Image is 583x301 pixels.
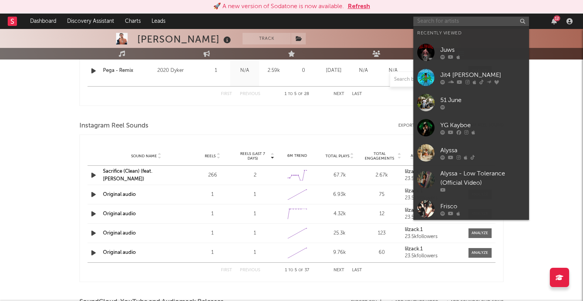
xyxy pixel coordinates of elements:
strong: lilzack.1 [405,189,423,194]
span: of [298,92,303,96]
a: Dashboard [25,14,62,29]
span: Instagram Reel Sounds [79,121,148,131]
input: Search for artists [413,17,529,26]
button: Previous [240,92,260,96]
div: 75 [363,191,401,199]
div: 12 [554,15,560,21]
button: Next [334,268,344,272]
div: 23.5k followers [405,176,463,182]
div: N/A [380,67,406,75]
a: YG Kayboe [413,115,529,140]
span: Sound Name [131,154,157,158]
div: 1 [193,210,232,218]
a: Discovery Assistant [62,14,120,29]
div: Juws [440,45,525,54]
div: 2.59k [261,67,286,75]
span: Total Engagements [363,151,397,161]
a: Original audio [103,250,136,255]
div: 1 [193,191,232,199]
a: Original audio [103,231,136,236]
div: [PERSON_NAME] [137,33,233,46]
a: lilzack.1 [405,247,463,252]
a: Leads [146,14,171,29]
div: 1 [236,210,274,218]
a: lilzack.1 [405,227,463,233]
span: Author / Followers [411,153,452,158]
div: 1 [236,249,274,257]
div: 123 [363,230,401,237]
div: 60 [363,249,401,257]
div: 1 [236,230,274,237]
input: Search by song name or URL [390,77,472,83]
div: 6M Trend [278,153,317,159]
a: Alyssa - Low Tolerance (Official Video) [413,165,529,196]
span: Total Plays [325,154,349,158]
div: 1 [193,230,232,237]
div: 266 [193,172,232,179]
div: 🚀 A new version of Sodatone is now available. [213,2,344,11]
a: lilzack.1 [405,169,463,175]
div: 67.7k [320,172,359,179]
span: of [298,269,303,272]
div: Alyssa [440,146,525,155]
button: Refresh [348,2,370,11]
div: 9.76k [320,249,359,257]
div: 1 5 37 [276,266,318,275]
div: Recently Viewed [417,29,525,38]
a: lilzack.1 [405,189,463,194]
span: to [288,92,293,96]
span: Reels (last 7 days) [236,151,270,161]
div: 2020 Dyker [157,66,199,75]
div: 1 [203,67,228,75]
strong: lilzack.1 [405,169,423,174]
button: Previous [240,268,260,272]
div: 1 5 28 [276,90,318,99]
a: Original audio [103,211,136,216]
a: 51 June [413,90,529,115]
div: Alyssa - Low Tolerance (Official Video) [440,169,525,188]
div: 25.3k [320,230,359,237]
a: Charts [120,14,146,29]
div: 12 [363,210,401,218]
button: Last [352,92,362,96]
div: 23.5k followers [405,215,463,220]
div: N/A [232,67,257,75]
a: lilzack.1 [405,208,463,213]
div: 23.5k followers [405,234,463,240]
strong: lilzack.1 [405,208,423,213]
a: Alyssa [413,140,529,165]
a: Juws [413,40,529,65]
div: [DATE] [321,67,347,75]
div: 2.67k [363,172,401,179]
div: 0 [290,67,317,75]
div: Frisco [440,202,525,211]
div: 1 [236,191,274,199]
button: Track [243,33,291,44]
div: 23.5k followers [405,253,463,259]
span: to [288,269,293,272]
strong: lilzack.1 [405,247,423,252]
button: Export CSV [398,123,430,128]
a: Pega - Remix [103,67,153,75]
span: Reels [205,154,216,158]
div: 23.5k followers [405,196,463,201]
div: N/A [350,67,376,75]
a: Jit4 [PERSON_NAME] [413,65,529,90]
a: Sacrifice (Clean) (feat. [PERSON_NAME]) [103,169,152,182]
div: 2 [236,172,274,179]
div: 51 June [440,95,525,105]
div: 6.93k [320,191,359,199]
button: Next [334,92,344,96]
div: N/A [410,67,436,75]
div: Jit4 [PERSON_NAME] [440,70,525,80]
a: Frisco [413,196,529,221]
button: First [221,268,232,272]
strong: lilzack.1 [405,227,423,232]
div: 1 [193,249,232,257]
div: 4.32k [320,210,359,218]
button: Last [352,268,362,272]
button: 12 [551,18,557,24]
div: YG Kayboe [440,121,525,130]
a: Original audio [103,192,136,197]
